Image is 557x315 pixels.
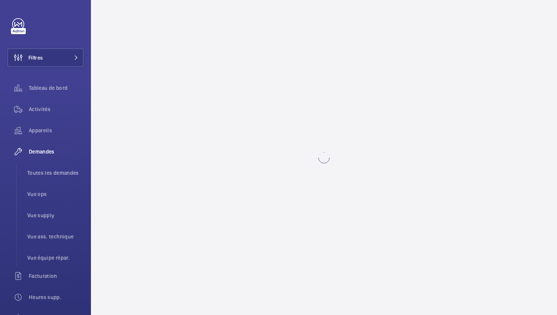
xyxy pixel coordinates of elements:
[27,169,83,177] span: Toutes les demandes
[27,212,83,219] span: Vue supply
[27,254,83,262] span: Vue équipe répar.
[27,233,83,240] span: Vue ass. technique
[29,272,83,280] span: Facturation
[29,127,83,134] span: Appareils
[29,84,83,92] span: Tableau de bord
[29,293,83,301] span: Heures supp.
[29,148,83,155] span: Demandes
[8,49,83,67] button: Filtres
[29,105,83,113] span: Activités
[28,54,43,61] span: Filtres
[27,190,83,198] span: Vue ops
